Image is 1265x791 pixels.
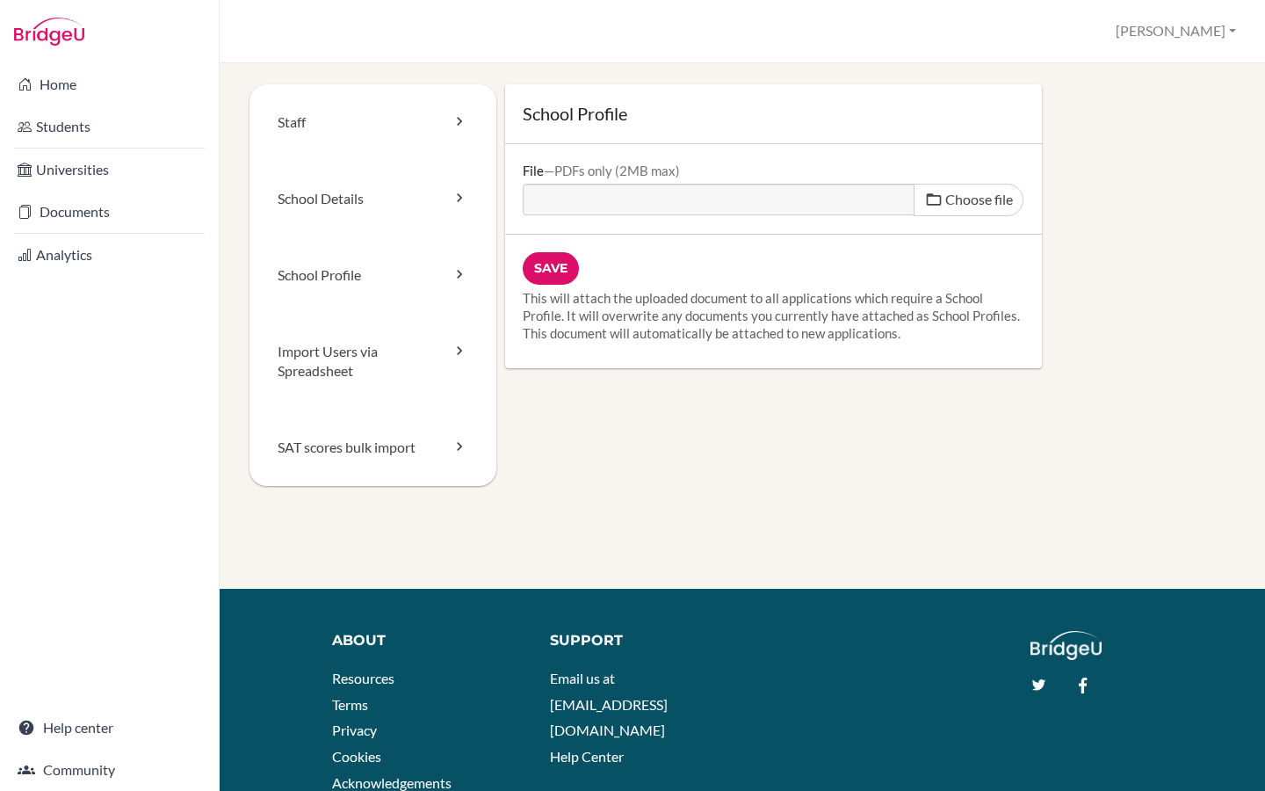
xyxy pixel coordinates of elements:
a: Resources [332,670,394,686]
a: Staff [249,84,496,161]
label: File [523,162,680,179]
a: Help Center [550,748,624,765]
button: [PERSON_NAME] [1108,15,1244,47]
h1: School Profile [523,102,1024,126]
a: School Profile [249,237,496,314]
img: logo_white@2x-f4f0deed5e89b7ecb1c2cc34c3e3d731f90f0f143d5ea2071677605dd97b5244.png [1030,631,1102,660]
div: About [332,631,524,651]
p: This will attach the uploaded document to all applications which require a School Profile. It wil... [523,289,1024,342]
a: School Details [249,161,496,237]
a: Email us at [EMAIL_ADDRESS][DOMAIN_NAME] [550,670,668,738]
a: Privacy [332,722,377,738]
div: Support [550,631,729,651]
a: Help center [4,710,215,745]
span: Choose file [945,191,1013,207]
img: Bridge-U [14,18,84,46]
a: Terms [332,696,368,713]
input: Save [523,252,579,285]
a: Home [4,67,215,102]
a: Documents [4,194,215,229]
a: Cookies [332,748,381,765]
a: Universities [4,152,215,187]
div: PDFs only (2MB max) [544,163,680,178]
a: Community [4,752,215,787]
a: Analytics [4,237,215,272]
a: Import Users via Spreadsheet [249,314,496,410]
a: SAT scores bulk import [249,410,496,486]
a: Students [4,109,215,144]
a: Acknowledgements [332,774,452,791]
